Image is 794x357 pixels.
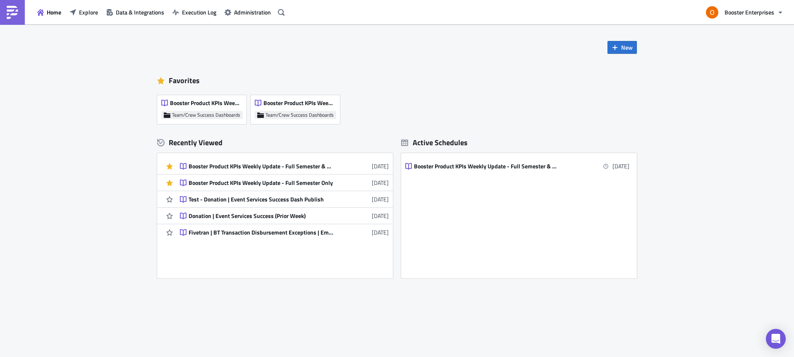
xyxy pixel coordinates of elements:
[372,228,389,237] time: 2025-01-07T16:04:01Z
[180,208,389,224] a: Donation | Event Services Success (Prior Week)[DATE]
[168,6,220,19] button: Execution Log
[65,6,102,19] button: Explore
[189,163,333,170] div: Booster Product KPIs Weekly Update - Full Semester & Weekly Cut
[621,43,633,52] span: New
[405,158,629,174] a: Booster Product KPIs Weekly Update - Full Semester & Weekly Cut[DATE]
[189,212,333,220] div: Donation | Event Services Success (Prior Week)
[701,3,788,22] button: Booster Enterprises
[372,162,389,170] time: 2025-09-07T23:56:45Z
[372,195,389,204] time: 2025-04-18T14:04:14Z
[180,191,389,207] a: Test - Donation | Event Services Success Dash Publish[DATE]
[766,329,786,349] div: Open Intercom Messenger
[705,5,719,19] img: Avatar
[607,41,637,54] button: New
[189,196,333,203] div: Test - Donation | Event Services Success Dash Publish
[47,8,61,17] span: Home
[180,158,389,174] a: Booster Product KPIs Weekly Update - Full Semester & Weekly Cut[DATE]
[265,112,334,118] span: Team/Crew Success Dashboards
[251,91,344,124] a: Booster Product KPIs Weekly Update - Full Semester & Weekly CutTeam/Crew Success Dashboards
[79,8,98,17] span: Explore
[157,91,251,124] a: Booster Product KPIs Weekly Update - Full Semester OnlyTeam/Crew Success Dashboards
[102,6,168,19] button: Data & Integrations
[372,211,389,220] time: 2025-01-07T18:09:58Z
[234,8,271,17] span: Administration
[263,99,335,107] span: Booster Product KPIs Weekly Update - Full Semester & Weekly Cut
[220,6,275,19] button: Administration
[189,229,333,236] div: Fivetran | BT Transaction Disbursement Exceptions | Email
[180,224,389,240] a: Fivetran | BT Transaction Disbursement Exceptions | Email[DATE]
[170,99,242,107] span: Booster Product KPIs Weekly Update - Full Semester Only
[172,112,240,118] span: Team/Crew Success Dashboards
[116,8,164,17] span: Data & Integrations
[612,162,629,170] time: 2025-09-29 08:00
[189,179,333,187] div: Booster Product KPIs Weekly Update - Full Semester Only
[6,6,19,19] img: PushMetrics
[401,138,468,147] div: Active Schedules
[725,8,774,17] span: Booster Enterprises
[157,74,637,87] div: Favorites
[182,8,216,17] span: Execution Log
[157,137,393,149] div: Recently Viewed
[414,163,559,170] div: Booster Product KPIs Weekly Update - Full Semester & Weekly Cut
[372,178,389,187] time: 2025-08-18T03:40:43Z
[180,175,389,191] a: Booster Product KPIs Weekly Update - Full Semester Only[DATE]
[33,6,65,19] button: Home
